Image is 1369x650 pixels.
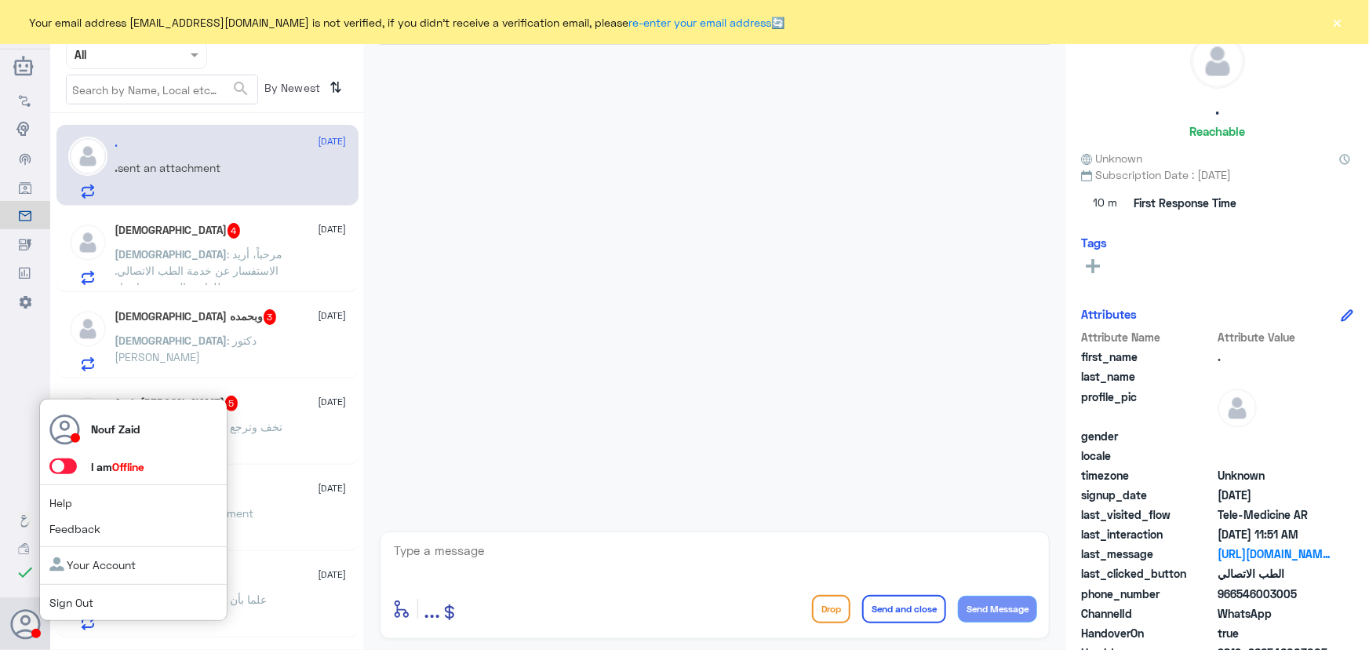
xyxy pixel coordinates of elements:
[225,396,238,411] span: 5
[16,563,35,582] i: check
[91,421,140,437] p: Nouf Zaid
[10,609,40,639] button: Avatar
[1218,447,1331,464] span: null
[958,596,1037,623] button: Send Message
[330,75,343,100] i: ⇅
[1218,349,1331,365] span: .
[231,79,250,98] span: search
[812,595,850,623] button: Drop
[319,395,347,409] span: [DATE]
[1081,189,1128,217] span: 10 m
[424,594,440,623] span: ...
[1218,428,1331,444] span: null
[30,14,785,31] span: Your email address [EMAIL_ADDRESS][DOMAIN_NAME] is not verified, if you didn't receive a verifica...
[68,396,107,435] img: defaultAdmin.png
[1081,150,1142,166] span: Unknown
[1081,447,1214,464] span: locale
[1081,487,1214,503] span: signup_date
[319,309,347,323] span: [DATE]
[115,247,228,261] span: [DEMOGRAPHIC_DATA]
[1218,487,1331,503] span: 2025-10-02T08:48:52.831Z
[264,309,277,325] span: 3
[1081,236,1107,250] h6: Tags
[424,591,440,626] button: ...
[319,568,347,582] span: [DATE]
[1218,605,1331,622] span: 2
[228,223,241,239] span: 4
[1081,565,1214,582] span: last_clicked_button
[1081,506,1214,523] span: last_visited_flow
[49,496,72,509] a: Help
[319,481,347,495] span: [DATE]
[1081,526,1214,542] span: last_interaction
[1218,565,1331,582] span: الطب الاتصالي
[115,137,118,150] h5: .
[1218,506,1331,523] span: Tele-Medicine AR
[1134,195,1236,211] span: First Response Time
[1218,526,1331,542] span: 2025-10-02T08:51:03.777Z
[1191,35,1244,88] img: defaultAdmin.png
[629,16,772,29] a: re-enter your email address
[1081,625,1214,641] span: HandoverOn
[115,396,238,411] h5: Arch.Khalid Alnakshbandi
[91,460,144,473] span: I am
[115,309,277,325] h5: سبحان الله وبحمده
[862,595,946,623] button: Send and close
[1081,467,1214,484] span: timezone
[1218,625,1331,641] span: true
[1081,166,1353,183] span: Subscription Date : [DATE]
[68,223,107,262] img: defaultAdmin.png
[1218,467,1331,484] span: Unknown
[1081,389,1214,425] span: profile_pic
[1081,349,1214,365] span: first_name
[68,137,107,176] img: defaultAdmin.png
[49,522,100,535] a: Feedback
[112,460,144,473] span: Offline
[115,334,228,347] span: [DEMOGRAPHIC_DATA]
[1330,14,1345,30] button: ×
[115,223,241,239] h5: سبحان الله
[67,75,257,104] input: Search by Name, Local etc…
[1081,368,1214,385] span: last_name
[68,309,107,349] img: defaultAdmin.png
[118,161,221,174] span: sent an attachment
[115,161,118,174] span: .
[1081,428,1214,444] span: gender
[1215,100,1219,119] h5: .
[1081,605,1214,622] span: ChannelId
[49,558,136,571] a: Your Account
[1081,586,1214,602] span: phone_number
[1218,546,1331,562] a: [URL][DOMAIN_NAME]
[319,134,347,148] span: [DATE]
[1081,546,1214,562] span: last_message
[258,75,324,106] span: By Newest
[1218,586,1331,602] span: 966546003005
[49,596,93,609] a: Sign Out
[1189,124,1245,138] h6: Reachable
[1218,329,1331,345] span: Attribute Value
[1081,307,1137,321] h6: Attributes
[1218,389,1257,428] img: defaultAdmin.png
[1081,329,1214,345] span: Attribute Name
[225,420,283,433] span: : تخف وترجع
[319,222,347,236] span: [DATE]
[231,76,250,102] button: search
